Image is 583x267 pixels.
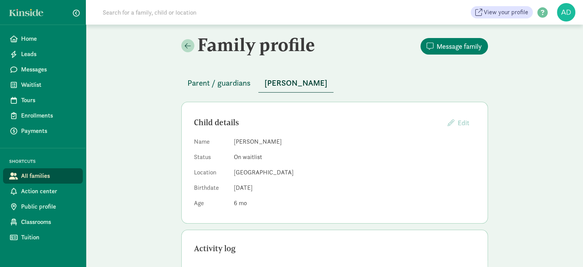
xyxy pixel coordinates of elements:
span: Waitlist [21,80,77,90]
a: All families [3,168,83,184]
span: Message family [437,41,482,51]
span: Tours [21,96,77,105]
span: [DATE] [234,184,253,192]
span: Public profile [21,202,77,211]
input: Search for a family, child or location [98,5,313,20]
span: [PERSON_NAME] [264,77,327,89]
a: Waitlist [3,77,83,93]
dd: [PERSON_NAME] [234,137,475,146]
button: Message family [420,38,488,55]
a: Home [3,31,83,46]
a: Payments [3,123,83,139]
span: Payments [21,126,77,136]
span: Parent / guardians [187,77,251,89]
div: Child details [194,116,442,129]
a: Tours [3,93,83,108]
span: Enrollments [21,111,77,120]
a: Leads [3,46,83,62]
dt: Name [194,137,228,149]
a: Action center [3,184,83,199]
span: Classrooms [21,217,77,227]
dd: [GEOGRAPHIC_DATA] [234,168,475,177]
span: Leads [21,50,77,59]
a: Tuition [3,230,83,245]
span: View your profile [484,8,528,17]
a: [PERSON_NAME] [258,79,333,88]
h2: Family profile [181,34,333,55]
dt: Age [194,199,228,211]
a: Classrooms [3,214,83,230]
span: Tuition [21,233,77,242]
span: Home [21,34,77,43]
span: 6 [234,199,247,207]
button: Parent / guardians [181,74,257,92]
dt: Location [194,168,228,180]
a: Enrollments [3,108,83,123]
iframe: Chat Widget [545,230,583,267]
a: View your profile [471,6,533,18]
span: Messages [21,65,77,74]
div: Activity log [194,242,475,255]
button: [PERSON_NAME] [258,74,333,93]
dd: On waitlist [234,153,475,162]
dt: Status [194,153,228,165]
dt: Birthdate [194,183,228,196]
a: Public profile [3,199,83,214]
span: Action center [21,187,77,196]
span: All families [21,171,77,181]
a: Messages [3,62,83,77]
span: Edit [458,118,469,127]
a: Parent / guardians [181,79,257,88]
button: Edit [442,114,475,131]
